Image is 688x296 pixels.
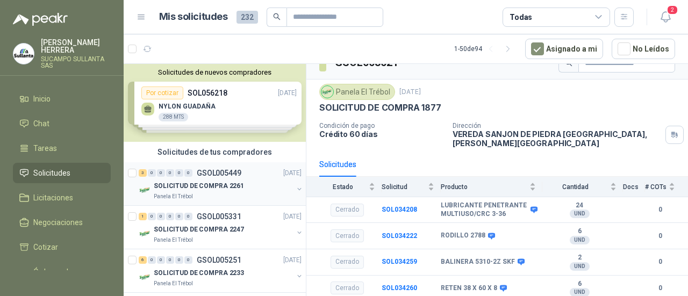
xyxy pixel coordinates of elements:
div: Solicitudes de tus compradores [124,142,306,162]
div: 3 [139,169,147,177]
p: SOLICITUD DE COMPRA 2233 [154,268,244,278]
span: Cotizar [33,241,58,253]
div: 0 [175,256,183,264]
a: 1 0 0 0 0 0 GSOL005331[DATE] Company LogoSOLICITUD DE COMPRA 2247Panela El Trébol [139,210,304,244]
p: SUCAMPO SULLANTA SAS [41,56,111,69]
p: [DATE] [399,87,421,97]
a: SOL034260 [382,284,417,292]
a: SOL034208 [382,206,417,213]
th: Cantidad [542,177,623,197]
p: SOLICITUD DE COMPRA 2261 [154,181,244,191]
a: Cotizar [13,237,111,257]
div: 0 [184,213,192,220]
button: No Leídos [612,39,675,59]
p: Dirección [453,122,661,129]
a: 3 0 0 0 0 0 GSOL005449[DATE] Company LogoSOLICITUD DE COMPRA 2261Panela El Trébol [139,167,304,201]
div: 1 - 50 de 94 [454,40,517,57]
a: Negociaciones [13,212,111,233]
div: Cerrado [331,256,364,269]
span: 232 [236,11,258,24]
a: Inicio [13,89,111,109]
div: Solicitudes de nuevos compradoresPor cotizarSOL056218[DATE] NYLON GUADAÑA288 MTSPor cotizarSOL056... [124,64,306,142]
div: Solicitudes [319,158,356,170]
h1: Mis solicitudes [159,9,228,25]
a: SOL034222 [382,232,417,240]
div: Todas [510,11,532,23]
b: LUBRICANTE PENETRANTE MULTIUSO/CRC 3-36 [441,201,528,218]
div: Cerrado [331,204,364,216]
p: Panela El Trébol [154,192,193,201]
p: GSOL005251 [197,256,241,264]
span: Producto [441,183,527,191]
span: Estado [319,183,367,191]
b: 24 [542,201,617,210]
span: Tareas [33,142,57,154]
span: Solicitudes [33,167,70,179]
div: 0 [157,213,165,220]
div: 0 [157,256,165,264]
b: 0 [645,283,675,293]
a: Licitaciones [13,187,111,208]
div: Cerrado [331,229,364,242]
div: UND [570,236,590,244]
p: [DATE] [283,212,302,222]
span: # COTs [645,183,666,191]
p: SOLICITUD DE COMPRA 1877 [319,102,441,113]
span: Solicitud [382,183,426,191]
img: Company Logo [321,86,333,98]
div: 0 [175,213,183,220]
p: Panela El Trébol [154,279,193,288]
span: Negociaciones [33,216,83,228]
b: 0 [645,231,675,241]
th: Estado [306,177,382,197]
div: 0 [157,169,165,177]
b: RODILLO 2788 [441,232,485,240]
th: Producto [441,177,542,197]
button: Solicitudes de nuevos compradores [128,68,302,76]
span: Cantidad [542,183,608,191]
b: BALINERA 5310-2Z SKF [441,258,515,266]
span: Licitaciones [33,192,73,204]
a: Solicitudes [13,163,111,183]
div: 0 [148,169,156,177]
p: Panela El Trébol [154,236,193,244]
p: SOLICITUD DE COMPRA 2247 [154,225,244,235]
th: Solicitud [382,177,441,197]
div: 1 [139,213,147,220]
b: 0 [645,205,675,215]
a: Tareas [13,138,111,158]
div: 6 [139,256,147,264]
p: [DATE] [283,255,302,265]
th: # COTs [645,177,688,197]
b: 6 [542,280,617,288]
b: 6 [542,227,617,236]
a: SOL034259 [382,258,417,265]
a: 6 0 0 0 0 0 GSOL005251[DATE] Company LogoSOLICITUD DE COMPRA 2233Panela El Trébol [139,254,304,288]
b: 2 [542,254,617,262]
a: Chat [13,113,111,134]
div: 0 [166,213,174,220]
div: 0 [184,256,192,264]
img: Company Logo [139,227,152,240]
th: Docs [623,177,645,197]
div: Panela El Trébol [319,84,395,100]
div: 0 [175,169,183,177]
p: GSOL005449 [197,169,241,177]
a: Órdenes de Compra [13,262,111,294]
div: 0 [184,169,192,177]
p: GSOL005331 [197,213,241,220]
div: UND [570,210,590,218]
span: search [273,13,281,20]
div: 0 [148,256,156,264]
p: Condición de pago [319,122,444,129]
img: Company Logo [139,184,152,197]
div: 0 [166,169,174,177]
button: Asignado a mi [525,39,603,59]
span: 2 [666,5,678,15]
p: Crédito 60 días [319,129,444,139]
span: Inicio [33,93,51,105]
